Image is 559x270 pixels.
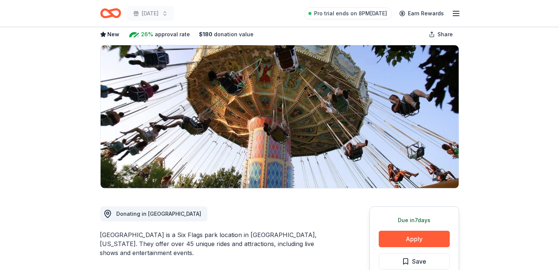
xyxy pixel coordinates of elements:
span: Share [438,30,453,39]
div: Due in 7 days [379,216,450,225]
span: donation value [214,30,254,39]
img: Image for Six Flags Great America (Gurnee) [101,45,459,188]
a: Home [100,4,121,22]
span: Pro trial ends on 8PM[DATE] [314,9,387,18]
div: [GEOGRAPHIC_DATA] is a Six Flags park location in [GEOGRAPHIC_DATA], [US_STATE]. They offer over ... [100,230,334,257]
span: New [108,30,120,39]
span: approval rate [155,30,190,39]
span: Save [412,257,427,266]
span: Donating in [GEOGRAPHIC_DATA] [117,211,202,217]
button: Share [423,27,459,42]
span: [DATE] [142,9,159,18]
a: Pro trial ends on 8PM[DATE] [304,7,392,19]
span: $ 180 [199,30,213,39]
button: Save [379,253,450,270]
button: Apply [379,231,450,247]
span: 26% [141,30,154,39]
a: Earn Rewards [395,7,449,20]
button: [DATE] [127,6,174,21]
